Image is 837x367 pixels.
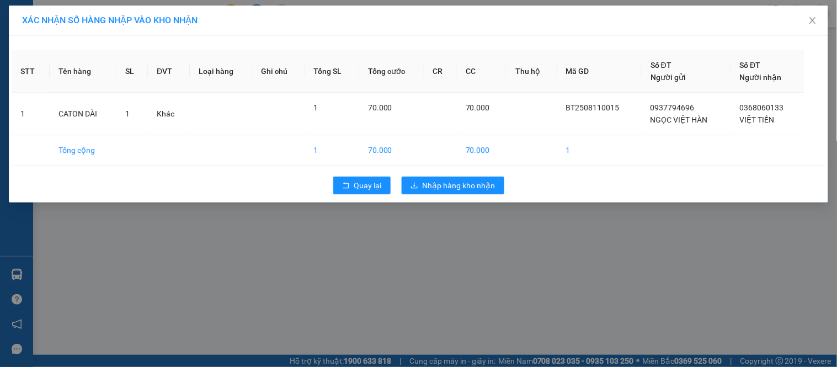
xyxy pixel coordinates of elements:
[50,50,116,93] th: Tên hàng
[12,50,50,93] th: STT
[740,73,782,82] span: Người nhận
[651,103,695,112] span: 0937794696
[424,50,457,93] th: CR
[305,50,359,93] th: Tổng SL
[105,10,132,22] span: Nhận:
[105,9,180,36] div: VP Phước Long 2
[22,15,198,25] span: XÁC NHẬN SỐ HÀNG NHẬP VÀO KHO NHẬN
[9,36,98,49] div: tâm
[116,50,148,93] th: SL
[148,50,190,93] th: ĐVT
[797,6,828,36] button: Close
[359,50,424,93] th: Tổng cước
[466,103,490,112] span: 70.000
[457,50,507,93] th: CC
[566,103,620,112] span: BT2508110015
[423,179,495,192] span: Nhập hàng kho nhận
[125,109,130,118] span: 1
[457,135,507,166] td: 70.000
[148,93,190,135] td: Khác
[342,182,350,190] span: rollback
[12,93,50,135] td: 1
[557,50,642,93] th: Mã GD
[354,179,382,192] span: Quay lại
[9,9,98,36] div: VP [PERSON_NAME]
[104,71,182,87] div: 300.000
[50,135,116,166] td: Tổng cộng
[507,50,557,93] th: Thu hộ
[252,50,305,93] th: Ghi chú
[740,103,784,112] span: 0368060133
[651,115,708,124] span: NGỌC VIỆT HÀN
[410,182,418,190] span: download
[105,36,180,49] div: NHỚ
[740,61,761,70] span: Số ĐT
[104,74,119,86] span: CC :
[557,135,642,166] td: 1
[740,115,775,124] span: VIỆT TIẾN
[368,103,392,112] span: 70.000
[190,50,252,93] th: Loại hàng
[333,177,391,194] button: rollbackQuay lại
[651,73,686,82] span: Người gửi
[808,16,817,25] span: close
[651,61,671,70] span: Số ĐT
[9,10,26,22] span: Gửi:
[50,93,116,135] td: CATON DÀI
[313,103,318,112] span: 1
[359,135,424,166] td: 70.000
[402,177,504,194] button: downloadNhập hàng kho nhận
[305,135,359,166] td: 1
